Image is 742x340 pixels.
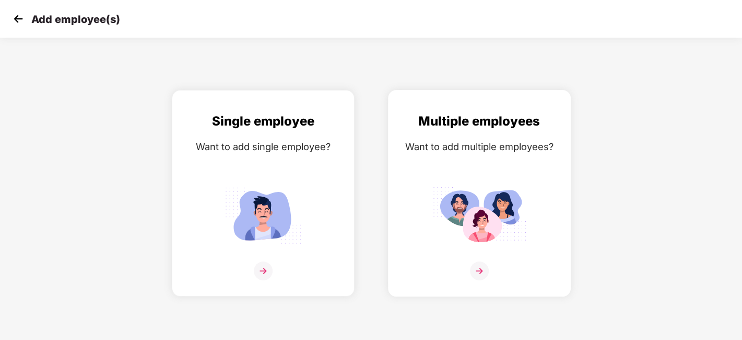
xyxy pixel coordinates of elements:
p: Add employee(s) [31,13,120,26]
img: svg+xml;base64,PHN2ZyB4bWxucz0iaHR0cDovL3d3dy53My5vcmcvMjAwMC9zdmciIHdpZHRoPSIzNiIgaGVpZ2h0PSIzNi... [470,262,489,280]
img: svg+xml;base64,PHN2ZyB4bWxucz0iaHR0cDovL3d3dy53My5vcmcvMjAwMC9zdmciIGlkPSJTaW5nbGVfZW1wbG95ZWUiIH... [216,183,310,248]
div: Multiple employees [399,111,560,131]
div: Want to add multiple employees? [399,139,560,154]
div: Want to add single employee? [183,139,344,154]
img: svg+xml;base64,PHN2ZyB4bWxucz0iaHR0cDovL3d3dy53My5vcmcvMjAwMC9zdmciIGlkPSJNdWx0aXBsZV9lbXBsb3llZS... [432,183,526,248]
img: svg+xml;base64,PHN2ZyB4bWxucz0iaHR0cDovL3d3dy53My5vcmcvMjAwMC9zdmciIHdpZHRoPSIzMCIgaGVpZ2h0PSIzMC... [10,11,26,27]
img: svg+xml;base64,PHN2ZyB4bWxucz0iaHR0cDovL3d3dy53My5vcmcvMjAwMC9zdmciIHdpZHRoPSIzNiIgaGVpZ2h0PSIzNi... [254,262,273,280]
div: Single employee [183,111,344,131]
